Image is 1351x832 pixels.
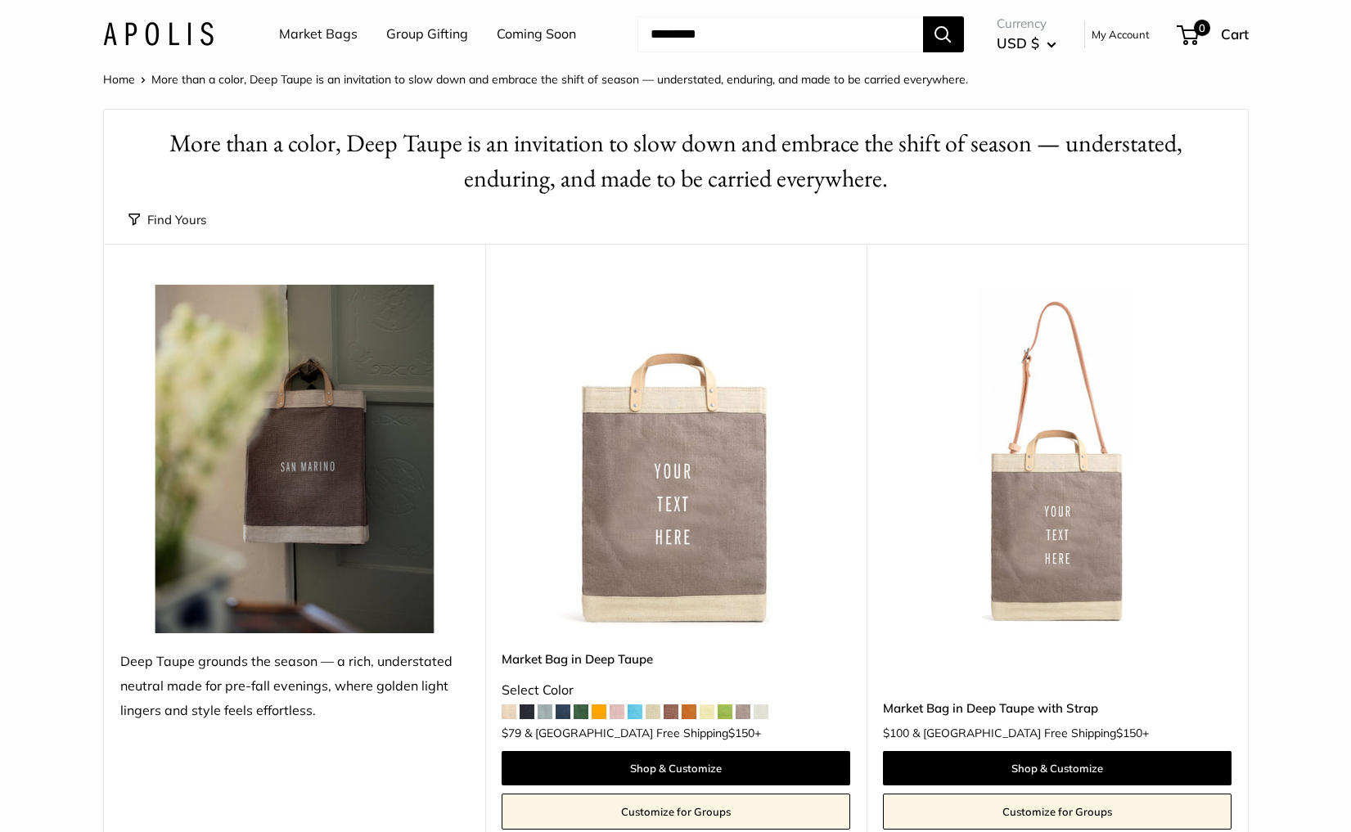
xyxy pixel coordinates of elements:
[883,285,1232,633] a: Market Bag in Deep Taupe with StrapMarket Bag in Deep Taupe with Strap
[103,72,135,87] a: Home
[883,699,1232,717] a: Market Bag in Deep Taupe with Strap
[502,285,850,633] a: Market Bag in Deep TaupeMarket Bag in Deep Taupe
[728,726,754,740] span: $150
[912,727,1149,739] span: & [GEOGRAPHIC_DATA] Free Shipping +
[1221,25,1249,43] span: Cart
[502,726,521,740] span: $79
[502,285,850,633] img: Market Bag in Deep Taupe
[525,727,761,739] span: & [GEOGRAPHIC_DATA] Free Shipping +
[502,794,850,830] a: Customize for Groups
[637,16,923,52] input: Search...
[997,30,1056,56] button: USD $
[120,650,469,723] div: Deep Taupe grounds the season — a rich, understated neutral made for pre-fall evenings, where gol...
[883,751,1232,785] a: Shop & Customize
[128,209,206,232] button: Find Yours
[883,794,1232,830] a: Customize for Groups
[103,22,214,46] img: Apolis
[103,69,968,90] nav: Breadcrumb
[923,16,964,52] button: Search
[883,285,1232,633] img: Market Bag in Deep Taupe with Strap
[1178,21,1249,47] a: 0 Cart
[279,22,358,47] a: Market Bags
[386,22,468,47] a: Group Gifting
[1116,726,1142,740] span: $150
[151,72,968,87] span: More than a color, Deep Taupe is an invitation to slow down and embrace the shift of season — und...
[883,726,909,740] span: $100
[997,34,1039,52] span: USD $
[502,650,850,668] a: Market Bag in Deep Taupe
[120,285,469,633] img: Deep Taupe grounds the season — a rich, understated neutral made for pre-fall evenings, where gol...
[502,678,850,703] div: Select Color
[497,22,576,47] a: Coming Soon
[1092,25,1150,44] a: My Account
[128,126,1223,196] h1: More than a color, Deep Taupe is an invitation to slow down and embrace the shift of season — und...
[1193,20,1209,36] span: 0
[997,12,1056,35] span: Currency
[502,751,850,785] a: Shop & Customize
